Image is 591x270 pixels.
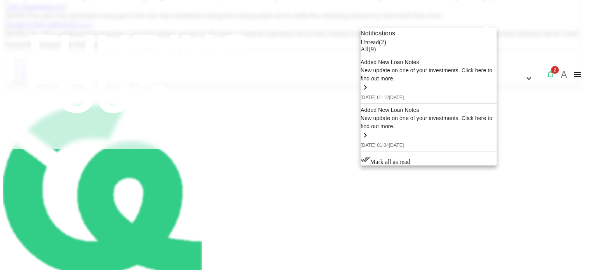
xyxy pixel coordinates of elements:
[389,143,404,148] span: [DATE]
[361,39,379,45] span: Unread
[361,30,395,37] span: Notifications
[389,95,404,100] span: [DATE]
[370,159,410,165] span: Mark all as read
[361,106,497,114] div: Added New Loan Notes
[361,114,497,131] div: New update on one of your investments. Click here to find out more.
[361,46,368,52] span: All
[361,143,389,148] span: [DATE] 01:04
[368,46,376,52] span: ( 9 )
[361,95,389,100] span: [DATE] 01:12
[361,58,497,66] div: Added New Loan Notes
[361,66,497,83] div: New update on one of your investments. Click here to find out more.
[379,39,386,45] span: ( 2 )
